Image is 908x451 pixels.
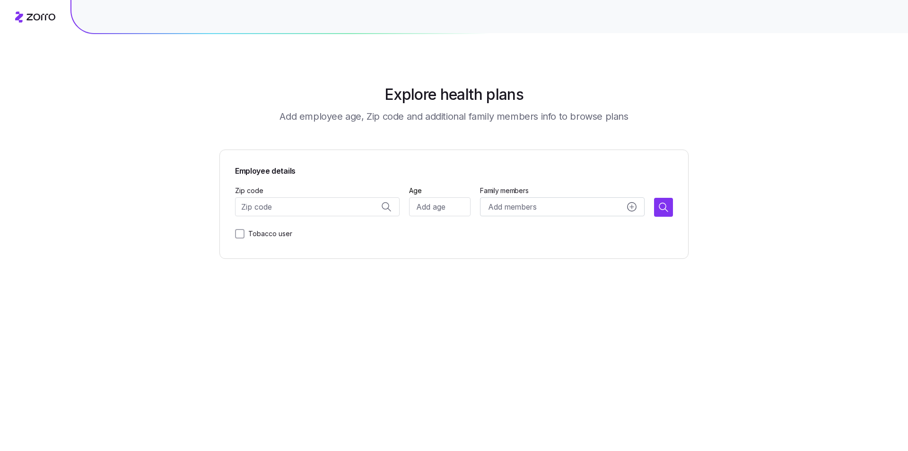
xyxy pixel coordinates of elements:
span: Family members [480,186,645,195]
input: Add age [409,197,471,216]
span: Add members [488,201,536,213]
h1: Explore health plans [384,83,524,106]
span: Employee details [235,165,673,177]
label: Zip code [235,186,263,196]
h3: Add employee age, Zip code and additional family members info to browse plans [279,110,628,123]
label: Age [409,186,422,196]
label: Tobacco user [244,228,292,239]
input: Zip code [235,197,400,216]
button: Add membersadd icon [480,197,645,216]
svg: add icon [627,202,637,212]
